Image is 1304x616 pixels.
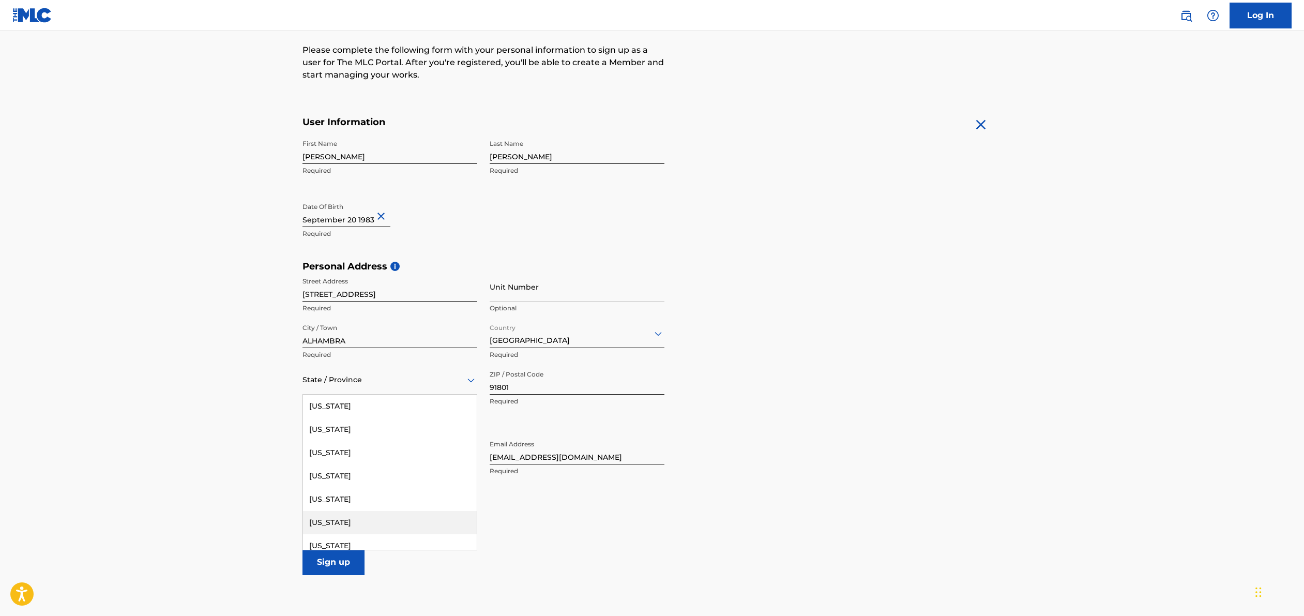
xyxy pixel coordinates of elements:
img: search [1180,9,1192,22]
h5: User Information [302,116,664,128]
div: [US_STATE] [303,488,477,511]
p: Required [490,467,664,476]
h5: Contact Information [302,417,664,429]
img: MLC Logo [12,8,52,23]
input: Sign up [302,549,365,575]
label: Country [490,317,515,333]
p: Required [490,397,664,406]
p: Required [302,229,477,238]
div: [US_STATE] [303,395,477,418]
span: i [390,262,400,271]
div: [US_STATE] [303,534,477,558]
p: Required [302,304,477,313]
a: Public Search [1176,5,1196,26]
p: Required [490,166,664,175]
div: [US_STATE] [303,441,477,464]
p: Required [490,350,664,359]
div: Help [1203,5,1223,26]
p: Required [302,166,477,175]
p: Optional [490,304,664,313]
button: Close [375,201,390,232]
p: Required [302,350,477,359]
div: Drag [1255,577,1262,608]
div: [GEOGRAPHIC_DATA] [490,321,664,346]
a: Log In [1230,3,1292,28]
img: help [1207,9,1219,22]
h5: Personal Address [302,261,1002,273]
p: Please complete the following form with your personal information to sign up as a user for The ML... [302,44,664,81]
div: [US_STATE] [303,418,477,441]
img: close [973,116,989,133]
iframe: Chat Widget [1252,566,1304,616]
div: [US_STATE] [303,464,477,488]
div: [US_STATE] [303,511,477,534]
